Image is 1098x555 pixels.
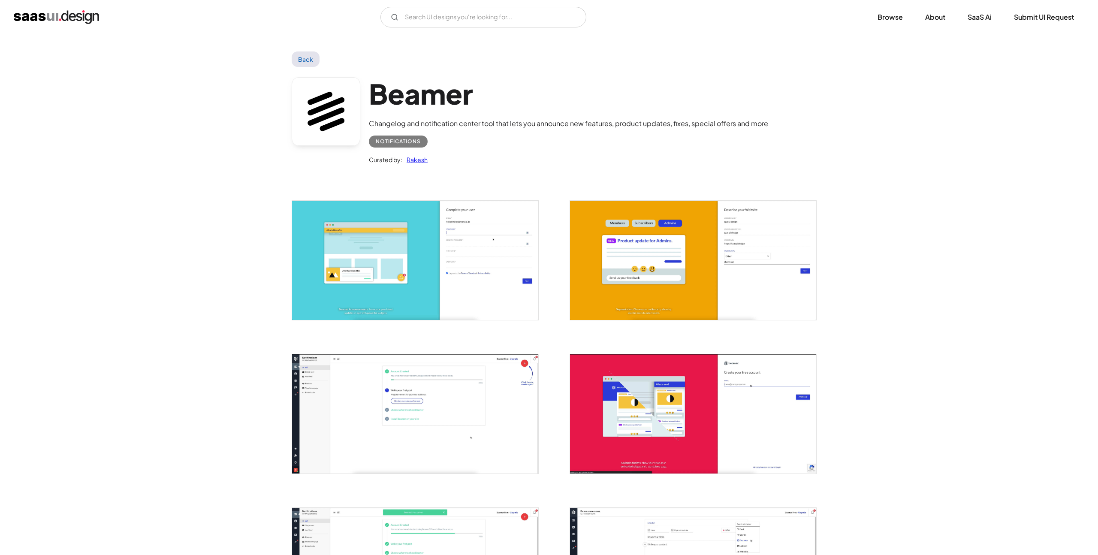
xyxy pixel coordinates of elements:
a: Back [292,51,320,67]
form: Email Form [380,7,586,27]
img: 6099347b11d673ed93282f9c_Beamer%20%E2%80%93%20describe%20your%20webste.jpg [570,201,816,320]
a: Rakesh [402,154,428,165]
a: open lightbox [292,201,538,320]
div: Changelog and notification center tool that lets you announce new features, product updates, fixe... [369,118,768,129]
a: open lightbox [570,354,816,474]
input: Search UI designs you're looking for... [380,7,586,27]
a: Browse [867,8,913,27]
img: 6099347b1031dd0ae1b7a235_Beamer%20%E2%80%93%20complete%20your%20user.jpg [292,201,538,320]
a: open lightbox [292,354,538,474]
a: Submit UI Request [1004,8,1084,27]
div: Curated by: [369,154,402,165]
img: 6099347ce20b3768b6fdccca_Beamer%20%E2%80%93%20Create%20Account.jpg [570,354,816,474]
a: About [915,8,956,27]
a: SaaS Ai [957,8,1002,27]
div: Notifications [376,136,421,147]
img: 6099347b23b74518805af118_Beamer%20%E2%80%93%20Home%20screen%20first%20time.jpg [292,354,538,474]
h1: Beamer [369,77,768,110]
a: open lightbox [570,201,816,320]
a: home [14,10,99,24]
